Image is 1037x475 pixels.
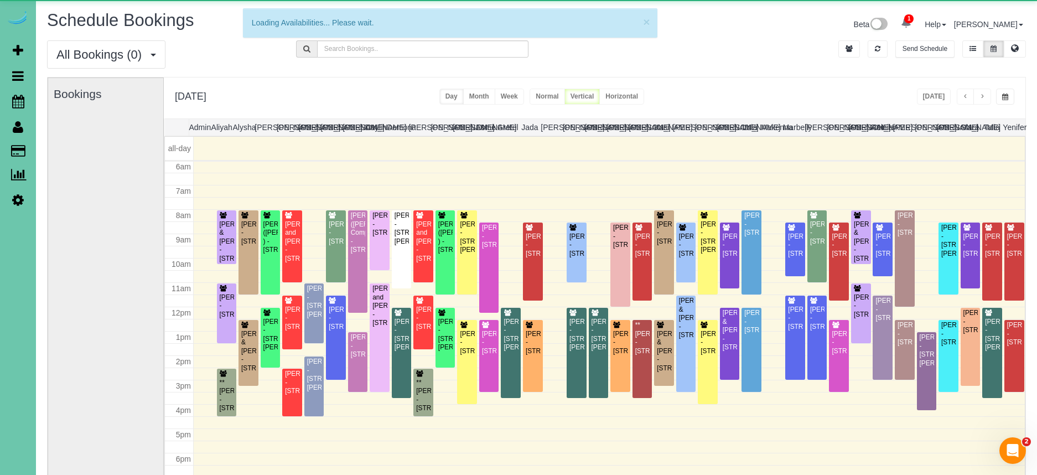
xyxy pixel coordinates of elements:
[284,370,300,395] div: [PERSON_NAME] - [STREET_ADDRESS]
[438,318,453,352] div: [PERSON_NAME] - [STREET_ADDRESS][PERSON_NAME]
[591,318,606,352] div: [PERSON_NAME] - [STREET_ADDRESS][PERSON_NAME]
[656,220,672,246] div: [PERSON_NAME] - [STREET_ADDRESS]
[495,89,524,105] button: Week
[321,119,343,136] th: [PERSON_NAME]
[176,406,191,415] span: 4pm
[722,309,738,352] div: [PERSON_NAME] & [PERSON_NAME] - [STREET_ADDRESS]
[954,20,1023,29] a: [PERSON_NAME]
[530,89,564,105] button: Normal
[787,306,803,331] div: [PERSON_NAME] - [STREET_ADDRESS]
[176,430,191,439] span: 5pm
[635,233,650,258] div: [PERSON_NAME] - [STREET_ADDRESS]
[7,11,29,27] a: Automaid Logo
[959,119,981,136] th: Siara
[255,119,277,136] th: [PERSON_NAME]
[219,293,235,319] div: [PERSON_NAME] - [STREET_ADDRESS]
[1003,119,1025,136] th: Yenifer
[541,119,563,136] th: [PERSON_NAME]
[875,297,890,322] div: [PERSON_NAME] - [STREET_ADDRESS]
[175,89,206,102] h2: [DATE]
[328,306,344,331] div: [PERSON_NAME] - [STREET_ADDRESS]
[1007,321,1022,347] div: [PERSON_NAME] - [STREET_ADDRESS]
[673,119,695,136] th: [PERSON_NAME]
[459,220,475,255] div: [PERSON_NAME] - [STREET_ADDRESS][PERSON_NAME]
[47,11,194,30] span: Schedule Bookings
[394,211,409,246] div: [PERSON_NAME] - [STREET_ADDRESS][PERSON_NAME]
[431,119,453,136] th: [PERSON_NAME]
[299,119,321,136] th: [PERSON_NAME]
[172,284,191,293] span: 11am
[915,119,937,136] th: [PERSON_NAME]
[176,211,191,220] span: 8am
[871,119,893,136] th: Reinier
[599,89,644,105] button: Horizontal
[569,318,584,352] div: [PERSON_NAME] - [STREET_ADDRESS][PERSON_NAME]
[481,224,497,249] div: [PERSON_NAME] - [STREET_ADDRESS]
[503,318,518,352] div: [PERSON_NAME] - [STREET_ADDRESS][PERSON_NAME]
[656,330,672,373] div: [PERSON_NAME] & [PERSON_NAME] - [STREET_ADDRESS]
[497,119,519,136] th: Gretel
[607,119,629,136] th: [PERSON_NAME]
[563,119,585,136] th: [PERSON_NAME]
[518,119,541,136] th: Jada
[827,119,849,136] th: [PERSON_NAME]
[47,40,165,69] button: All Bookings (0)
[219,379,235,413] div: **[PERSON_NAME] - [STREET_ADDRESS]
[893,119,915,136] th: [PERSON_NAME]
[475,119,497,136] th: Esme
[56,48,147,61] span: All Bookings (0)
[984,233,1000,258] div: [PERSON_NAME] - [STREET_ADDRESS]
[853,293,869,319] div: [PERSON_NAME] - [STREET_ADDRESS]
[925,20,946,29] a: Help
[564,89,600,105] button: Vertical
[744,309,759,334] div: [PERSON_NAME] - [STREET_ADDRESS]
[284,306,300,331] div: [PERSON_NAME] - [STREET_ADDRESS]
[307,285,322,319] div: [PERSON_NAME] - [STREET_ADDRESS][PERSON_NAME]
[176,357,191,366] span: 2pm
[585,119,607,136] th: [PERSON_NAME]
[904,14,914,23] span: 1
[853,220,869,263] div: [PERSON_NAME] & [PERSON_NAME] - [STREET_ADDRESS]
[787,233,803,258] div: [PERSON_NAME] - [STREET_ADDRESS]
[897,211,912,237] div: [PERSON_NAME] - [STREET_ADDRESS]
[831,330,847,355] div: [PERSON_NAME] - [STREET_ADDRESS]
[651,119,673,136] th: Kasi
[416,306,431,331] div: [PERSON_NAME] - [STREET_ADDRESS]
[999,437,1026,464] iframe: Intercom live chat
[917,89,951,105] button: [DATE]
[453,119,475,136] th: [PERSON_NAME]
[350,333,366,359] div: [PERSON_NAME] - [STREET_ADDRESS]
[869,18,888,32] img: New interface
[941,321,956,347] div: [PERSON_NAME] - [STREET_ADDRESS]
[963,233,978,258] div: [PERSON_NAME] - [STREET_ADDRESS]
[172,308,191,317] span: 12pm
[525,330,541,355] div: [PERSON_NAME] - [STREET_ADDRESS]
[722,233,738,258] div: [PERSON_NAME] - [STREET_ADDRESS]
[895,11,917,35] a: 1
[416,379,431,413] div: **[PERSON_NAME] - [STREET_ADDRESS]
[416,220,431,263] div: [PERSON_NAME] and [PERSON_NAME] - [STREET_ADDRESS]
[1007,233,1022,258] div: [PERSON_NAME] - [STREET_ADDRESS]
[854,20,888,29] a: Beta
[172,260,191,269] span: 10am
[937,119,959,136] th: [PERSON_NAME]
[744,211,759,237] div: [PERSON_NAME] - [STREET_ADDRESS]
[643,16,650,28] button: ×
[678,297,694,339] div: [PERSON_NAME] & [PERSON_NAME] - [STREET_ADDRESS]
[54,87,158,100] h3: Bookings
[717,119,739,136] th: [PERSON_NAME]
[897,321,912,347] div: [PERSON_NAME] - [STREET_ADDRESS]
[463,89,495,105] button: Month
[394,318,409,352] div: [PERSON_NAME] - [STREET_ADDRESS][PERSON_NAME]
[783,119,805,136] th: Marbelly
[241,330,256,373] div: [PERSON_NAME] & [PERSON_NAME] - [STREET_ADDRESS]
[343,119,365,136] th: [PERSON_NAME]
[700,330,715,355] div: [PERSON_NAME] - [STREET_ADDRESS]
[211,119,233,136] th: Aliyah
[176,235,191,244] span: 9am
[277,119,299,136] th: [PERSON_NAME]
[176,333,191,342] span: 1pm
[263,318,278,352] div: [PERSON_NAME] - [STREET_ADDRESS][PERSON_NAME]
[919,333,935,368] div: [PERSON_NAME] - [STREET_ADDRESS][PERSON_NAME]
[176,455,191,463] span: 6pm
